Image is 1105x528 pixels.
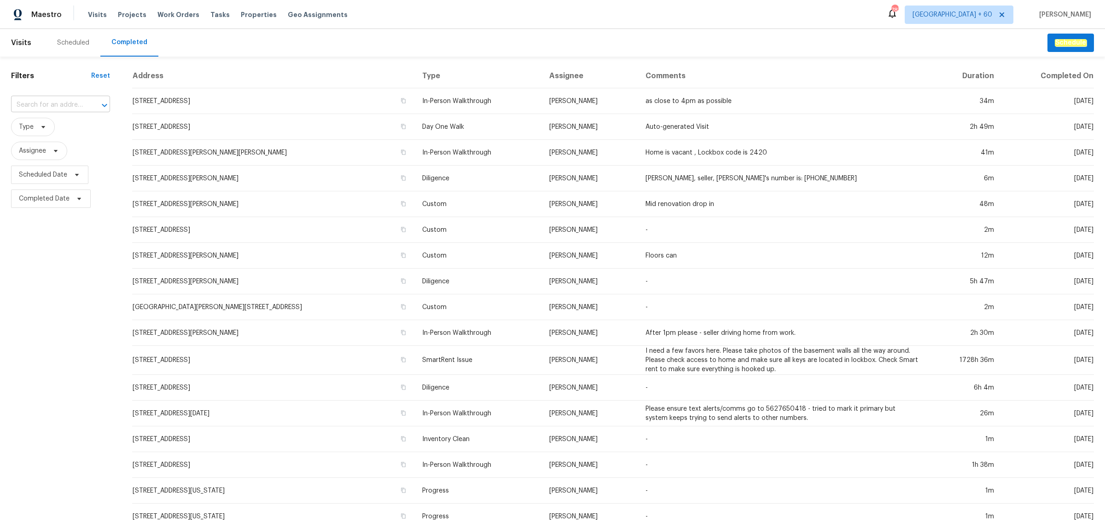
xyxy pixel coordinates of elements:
td: [DATE] [1001,217,1094,243]
td: In-Person Walkthrough [415,88,542,114]
td: [PERSON_NAME] [542,88,638,114]
td: [PERSON_NAME], seller, [PERSON_NAME]'s number is: [PHONE_NUMBER] [638,166,927,191]
td: [STREET_ADDRESS][PERSON_NAME] [132,269,414,294]
td: In-Person Walkthrough [415,452,542,478]
th: Type [415,64,542,88]
button: Copy Address [399,435,407,443]
td: - [638,375,927,401]
td: [PERSON_NAME] [542,294,638,320]
h1: Filters [11,71,91,80]
td: [STREET_ADDRESS][DATE] [132,401,414,426]
td: [PERSON_NAME] [542,191,638,217]
td: [PERSON_NAME] [542,426,638,452]
input: Search for an address... [11,98,84,112]
td: Diligence [415,269,542,294]
td: [DATE] [1001,166,1094,191]
td: [DATE] [1001,320,1094,346]
td: [STREET_ADDRESS] [132,452,414,478]
td: [DATE] [1001,114,1094,140]
button: Schedule [1047,34,1094,52]
td: [PERSON_NAME] [542,166,638,191]
td: 26m [926,401,1001,426]
td: [STREET_ADDRESS][PERSON_NAME] [132,243,414,269]
th: Completed On [1001,64,1094,88]
td: 5h 47m [926,269,1001,294]
span: [GEOGRAPHIC_DATA] + 60 [913,10,992,19]
span: Properties [241,10,277,19]
td: Diligence [415,166,542,191]
button: Copy Address [399,460,407,469]
span: Maestro [31,10,62,19]
td: - [638,478,927,504]
span: Tasks [210,11,230,18]
td: [DATE] [1001,375,1094,401]
button: Open [98,99,111,112]
td: 6h 4m [926,375,1001,401]
td: [DATE] [1001,346,1094,375]
span: Scheduled Date [19,170,67,179]
td: [PERSON_NAME] [542,217,638,243]
td: [DATE] [1001,294,1094,320]
td: 41m [926,140,1001,166]
td: Diligence [415,375,542,401]
button: Copy Address [399,148,407,156]
td: 34m [926,88,1001,114]
td: Floors can [638,243,927,269]
span: Projects [118,10,146,19]
td: [GEOGRAPHIC_DATA][PERSON_NAME][STREET_ADDRESS] [132,294,414,320]
td: [PERSON_NAME] [542,114,638,140]
th: Assignee [542,64,638,88]
th: Comments [638,64,927,88]
td: [STREET_ADDRESS][PERSON_NAME] [132,191,414,217]
td: [PERSON_NAME] [542,375,638,401]
td: I need a few favors here. Please take photos of the basement walls all the way around. Please che... [638,346,927,375]
td: [DATE] [1001,243,1094,269]
td: as close to 4pm as possible [638,88,927,114]
td: 1m [926,426,1001,452]
div: Reset [91,71,110,80]
td: - [638,269,927,294]
td: [STREET_ADDRESS] [132,217,414,243]
button: Copy Address [399,277,407,285]
td: [PERSON_NAME] [542,269,638,294]
td: [DATE] [1001,426,1094,452]
td: - [638,217,927,243]
td: In-Person Walkthrough [415,401,542,426]
span: [PERSON_NAME] [1035,10,1091,19]
td: [DATE] [1001,269,1094,294]
td: [STREET_ADDRESS] [132,114,414,140]
span: Type [19,122,34,132]
button: Copy Address [399,328,407,337]
td: [PERSON_NAME] [542,346,638,375]
td: [PERSON_NAME] [542,243,638,269]
span: Completed Date [19,194,70,203]
td: [STREET_ADDRESS] [132,346,414,375]
td: Day One Walk [415,114,542,140]
td: Mid renovation drop in [638,191,927,217]
td: - [638,426,927,452]
button: Copy Address [399,174,407,182]
th: Address [132,64,414,88]
td: [DATE] [1001,88,1094,114]
td: Custom [415,217,542,243]
span: Visits [11,33,31,53]
td: 2m [926,217,1001,243]
td: Custom [415,191,542,217]
td: Inventory Clean [415,426,542,452]
span: Geo Assignments [288,10,348,19]
button: Copy Address [399,200,407,208]
td: Auto-generated Visit [638,114,927,140]
td: Progress [415,478,542,504]
td: Please ensure text alerts/comms go to 5627650418 - tried to mark it primary but system keeps tryi... [638,401,927,426]
td: [DATE] [1001,452,1094,478]
td: [DATE] [1001,401,1094,426]
td: 6m [926,166,1001,191]
td: In-Person Walkthrough [415,320,542,346]
td: [PERSON_NAME] [542,401,638,426]
td: [STREET_ADDRESS] [132,88,414,114]
td: Custom [415,294,542,320]
td: - [638,294,927,320]
td: [STREET_ADDRESS] [132,375,414,401]
td: [PERSON_NAME] [542,478,638,504]
td: [STREET_ADDRESS][PERSON_NAME][PERSON_NAME] [132,140,414,166]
